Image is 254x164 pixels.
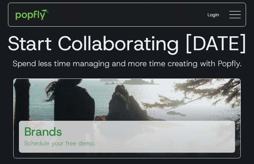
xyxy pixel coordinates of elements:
p: Schedule your free demo. [24,139,95,147]
h3: Spend less time managing and more time creating with Popfly. [5,59,249,69]
div: Login [208,11,219,18]
a: home [11,5,54,25]
h3: Brands [24,123,62,139]
h1: Start Collaborating [DATE] [5,31,249,55]
a: Login [202,6,224,23]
